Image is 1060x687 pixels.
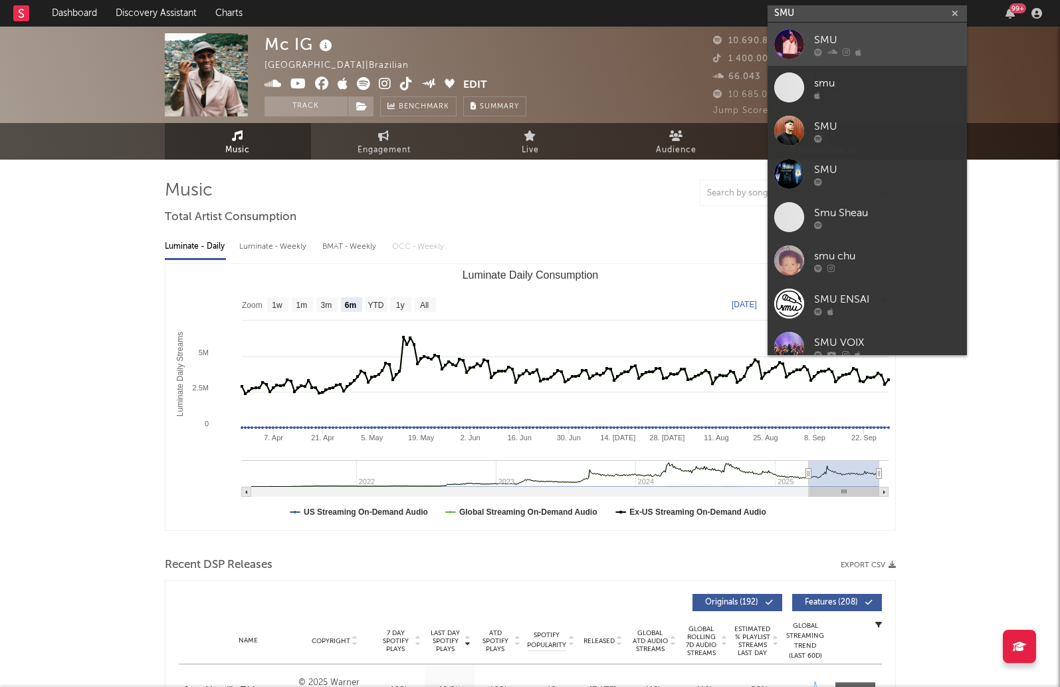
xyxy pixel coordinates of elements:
[734,625,771,657] span: Estimated % Playlist Streams Last Day
[399,99,449,115] span: Benchmark
[198,348,208,356] text: 5M
[750,123,896,160] a: Playlists/Charts
[165,209,296,225] span: Total Artist Consumption
[428,629,463,653] span: Last Day Spotify Plays
[395,301,404,310] text: 1y
[713,90,860,99] span: 10.685.054 Monthly Listeners
[804,434,825,442] text: 8. Sep
[1006,8,1015,19] button: 99+
[629,507,766,517] text: Ex-US Streaming On-Demand Audio
[692,594,782,611] button: Originals(192)
[192,384,208,392] text: 2.5M
[225,142,250,158] span: Music
[814,248,960,264] div: smu chu
[265,96,348,116] button: Track
[322,235,379,258] div: BMAT - Weekly
[165,264,895,530] svg: Luminate Daily Consumption
[768,23,967,66] a: SMU
[380,96,457,116] a: Benchmark
[312,637,350,645] span: Copyright
[814,118,960,134] div: SMU
[304,507,428,517] text: US Streaming On-Demand Audio
[419,301,428,310] text: All
[265,58,424,74] div: [GEOGRAPHIC_DATA] | Brazilian
[344,301,356,310] text: 6m
[768,239,967,282] a: smu chu
[814,291,960,307] div: SMU ENSAI
[701,599,762,607] span: Originals ( 192 )
[713,106,791,115] span: Jump Score: 74.2
[649,434,685,442] text: 28. [DATE]
[264,434,283,442] text: 7. Apr
[632,629,669,653] span: Global ATD Audio Streams
[768,152,967,196] a: SMU
[507,434,531,442] text: 16. Jun
[814,205,960,221] div: Smu Sheau
[408,434,435,442] text: 19. May
[165,557,272,573] span: Recent DSP Releases
[457,123,603,160] a: Live
[205,636,292,646] div: Name
[583,637,615,645] span: Released
[768,5,967,22] input: Search for artists
[786,621,825,661] div: Global Streaming Trend (Last 60D)
[462,269,598,281] text: Luminate Daily Consumption
[704,434,728,442] text: 11. Aug
[792,594,882,611] button: Features(208)
[841,561,896,569] button: Export CSV
[768,109,967,152] a: SMU
[320,301,332,310] text: 3m
[175,332,185,416] text: Luminate Daily Streams
[242,301,263,310] text: Zoom
[368,301,383,310] text: YTD
[713,55,774,63] span: 1.400.000
[732,300,757,309] text: [DATE]
[463,77,487,94] button: Edit
[753,434,778,442] text: 25. Aug
[851,434,877,442] text: 22. Sep
[801,599,862,607] span: Features ( 208 )
[814,162,960,178] div: SMU
[522,142,539,158] span: Live
[600,434,635,442] text: 14. [DATE]
[311,434,334,442] text: 21. Apr
[768,282,967,325] a: SMU ENSAI
[358,142,411,158] span: Engagement
[463,96,526,116] button: Summary
[814,32,960,48] div: SMU
[656,142,696,158] span: Audience
[480,103,519,110] span: Summary
[478,629,513,653] span: ATD Spotify Plays
[768,196,967,239] a: Smu Sheau
[713,72,760,81] span: 66.043
[1009,3,1026,13] div: 99 +
[527,630,566,650] span: Spotify Popularity
[165,235,226,258] div: Luminate - Daily
[603,123,750,160] a: Audience
[459,507,597,517] text: Global Streaming On-Demand Audio
[265,33,336,55] div: Mc IG
[768,66,967,109] a: smu
[311,123,457,160] a: Engagement
[378,629,413,653] span: 7 Day Spotify Plays
[700,188,841,199] input: Search by song name or URL
[683,625,720,657] span: Global Rolling 7D Audio Streams
[460,434,480,442] text: 2. Jun
[165,123,311,160] a: Music
[814,75,960,91] div: smu
[239,235,309,258] div: Luminate - Weekly
[814,335,960,350] div: SMU VOIX
[713,37,780,45] span: 10.690.854
[556,434,580,442] text: 30. Jun
[296,301,307,310] text: 1m
[272,301,282,310] text: 1w
[204,420,208,428] text: 0
[361,434,383,442] text: 5. May
[768,325,967,368] a: SMU VOIX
